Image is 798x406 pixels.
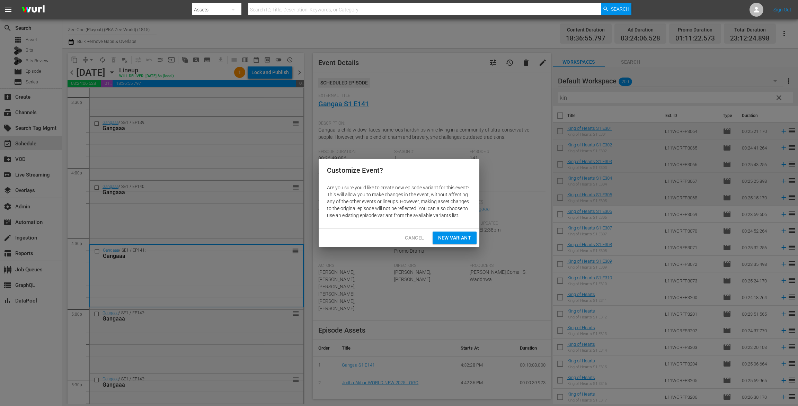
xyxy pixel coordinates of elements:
[17,2,50,18] img: ans4CAIJ8jUAAAAAAAAAAAAAAAAAAAAAAAAgQb4GAAAAAAAAAAAAAAAAAAAAAAAAJMjXAAAAAAAAAAAAAAAAAAAAAAAAgAT5G...
[399,232,429,244] button: Cancel
[405,234,424,242] span: Cancel
[319,181,479,222] div: Are you sure you'd like to create new episode variant for this event? This will allow you to make...
[4,6,12,14] span: menu
[433,232,477,244] button: New Variant
[438,234,471,242] span: New Variant
[611,3,629,15] span: Search
[327,165,471,176] h2: Customize Event?
[773,7,791,12] a: Sign Out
